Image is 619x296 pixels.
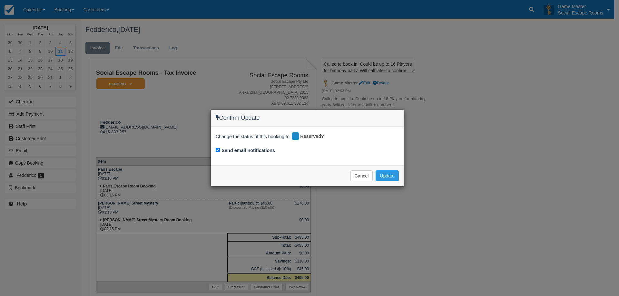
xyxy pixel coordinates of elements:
[216,115,399,121] h4: Confirm Update
[216,133,290,142] span: Change the status of this booking to
[350,170,373,181] button: Cancel
[376,170,398,181] button: Update
[291,131,329,142] div: Reserved?
[222,147,275,154] label: Send email notifications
